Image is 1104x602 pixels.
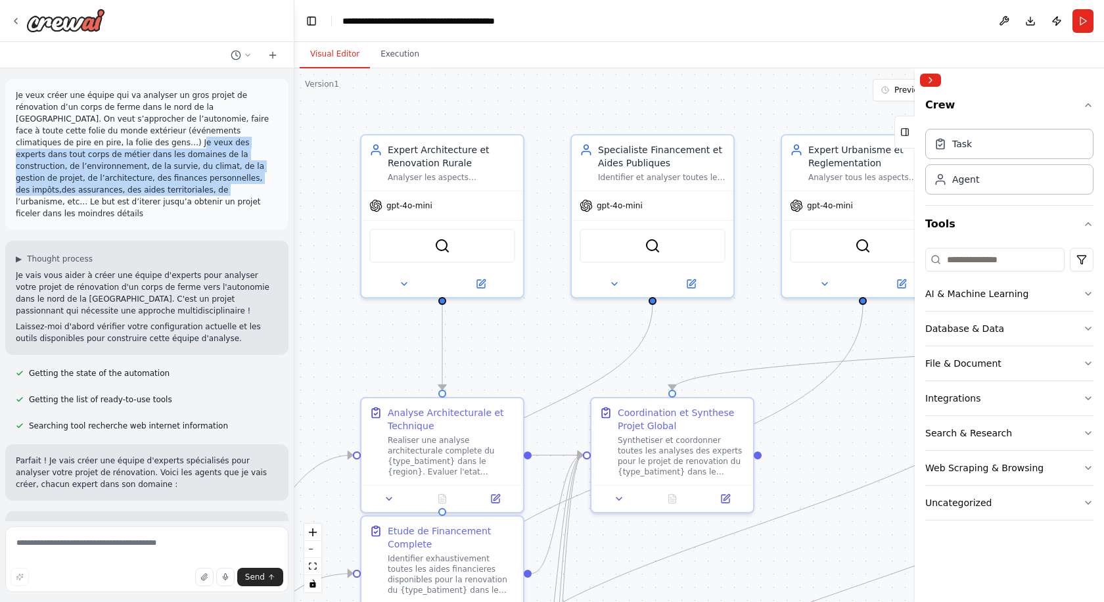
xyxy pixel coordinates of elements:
div: Expert Urbanisme et ReglementationAnalyser tous les aspects reglementaires et d'urbanisme pour le... [781,134,945,298]
button: toggle interactivity [304,575,321,592]
g: Edge from ccc83908-155e-406d-9cb9-9e50a5667ab0 to 9a3fd6ff-b2e8-455e-b554-c13b3c4ca532 [436,305,659,508]
g: Edge from cf7c897f-ae20-4509-bb12-2a88e49bc5cb to 6ae32ec9-a388-4c68-ac3a-471eade21681 [436,305,449,390]
div: Realiser une analyse architecturale complete du {type_batiment} dans le {region}. Evaluer l'etat ... [388,435,515,477]
button: File & Document [925,346,1093,381]
div: Specialiste Financement et Aides Publiques [598,143,725,170]
span: Thought process [27,254,93,264]
button: Tools [925,206,1093,243]
button: Open in side panel [472,491,518,507]
div: Expert Urbanisme et Reglementation [808,143,936,170]
div: File & Document [925,357,1001,370]
div: Search & Research [925,427,1012,440]
div: Task [952,137,972,150]
button: zoom out [304,541,321,558]
span: Getting the list of ready-to-use tools [29,394,172,405]
div: Analyse Architecturale et TechniqueRealiser une analyse architecturale complete du {type_batiment... [360,397,524,513]
div: Expert Architecture et Renovation Rurale [388,143,515,170]
span: gpt-4o-mini [386,200,432,211]
button: Open in side panel [702,491,748,507]
span: Searching tool recherche web internet information [29,421,228,431]
img: Logo [26,9,105,32]
div: Web Scraping & Browsing [925,461,1044,475]
nav: breadcrumb [342,14,540,28]
div: Analyse Architecturale et Technique [388,406,515,432]
button: Visual Editor [300,41,370,68]
div: Synthetiser et coordonner toutes les analyses des experts pour le projet de renovation du {type_b... [618,435,745,477]
button: Send [237,568,283,586]
img: SerperDevTool [855,238,871,254]
g: Edge from 9a3fd6ff-b2e8-455e-b554-c13b3c4ca532 to 3845b61b-94c2-487b-9650-e3593c2d2ad4 [532,449,583,580]
button: Search & Research [925,416,1093,450]
button: Toggle Sidebar [909,68,920,602]
button: fit view [304,558,321,575]
span: gpt-4o-mini [807,200,853,211]
button: zoom in [304,524,321,541]
p: Je vais vous aider à créer une équipe d'experts pour analyser votre projet de rénovation d'un cor... [16,269,278,317]
span: Previous executions [894,85,973,95]
div: Database & Data [925,322,1004,335]
div: Tools [925,243,1093,531]
span: Send [245,572,265,582]
div: Agent [952,173,979,186]
div: AI & Machine Learning [925,287,1028,300]
button: Upload files [195,568,214,586]
button: Collapse right sidebar [920,74,941,87]
div: Analyser tous les aspects reglementaires et d'urbanisme pour le projet de renovation du {type_bat... [808,172,936,183]
button: Crew [925,92,1093,124]
button: Open in side panel [444,276,518,292]
button: Database & Data [925,312,1093,346]
span: ▶ [16,254,22,264]
div: Analyser les aspects architecturaux et techniques de la renovation du {type_batiment} dans le {re... [388,172,515,183]
img: SerperDevTool [434,238,450,254]
div: Expert Architecture et Renovation RuraleAnalyser les aspects architecturaux et techniques de la r... [360,134,524,298]
button: Uncategorized [925,486,1093,520]
button: Click to speak your automation idea [216,568,235,586]
button: Hide left sidebar [302,12,321,30]
button: No output available [415,491,471,507]
p: Parfait ! Je vais créer une équipe d'experts spécialisés pour analyser votre projet de rénovation... [16,455,278,490]
button: Open in side panel [654,276,728,292]
button: Improve this prompt [11,568,29,586]
div: Uncategorized [925,496,992,509]
button: Previous executions [873,79,1030,101]
button: Start a new chat [262,47,283,63]
div: React Flow controls [304,524,321,592]
g: Edge from 6ae32ec9-a388-4c68-ac3a-471eade21681 to 3845b61b-94c2-487b-9650-e3593c2d2ad4 [532,449,583,462]
button: Switch to previous chat [225,47,257,63]
div: Etude de Financement Complete [388,524,515,551]
span: gpt-4o-mini [597,200,643,211]
button: Open in side panel [864,276,938,292]
button: No output available [645,491,701,507]
p: Laissez-moi d'abord vérifier votre configuration actuelle et les outils disponibles pour construi... [16,321,278,344]
button: AI & Machine Learning [925,277,1093,311]
button: Integrations [925,381,1093,415]
div: Crew [925,124,1093,205]
div: Coordination et Synthese Projet Global [618,406,745,432]
div: Specialiste Financement et Aides PubliquesIdentifier et analyser toutes les aides financieres dis... [570,134,735,298]
div: Integrations [925,392,980,405]
span: Getting the state of the automation [29,368,170,379]
button: ▶Thought process [16,254,93,264]
img: SerperDevTool [645,238,660,254]
p: Je veux créer une équipe qui va analyser un gros projet de rénovation d’un corps de ferme dans le... [16,89,278,220]
button: Web Scraping & Browsing [925,451,1093,485]
button: Execution [370,41,430,68]
div: Identifier exhaustivement toutes les aides financieres disponibles pour la renovation du {type_ba... [388,553,515,595]
div: Version 1 [305,79,339,89]
div: Identifier et analyser toutes les aides financieres disponibles pour le projet de renovation du {... [598,172,725,183]
div: Coordination et Synthese Projet GlobalSynthetiser et coordonner toutes les analyses des experts p... [590,397,754,513]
